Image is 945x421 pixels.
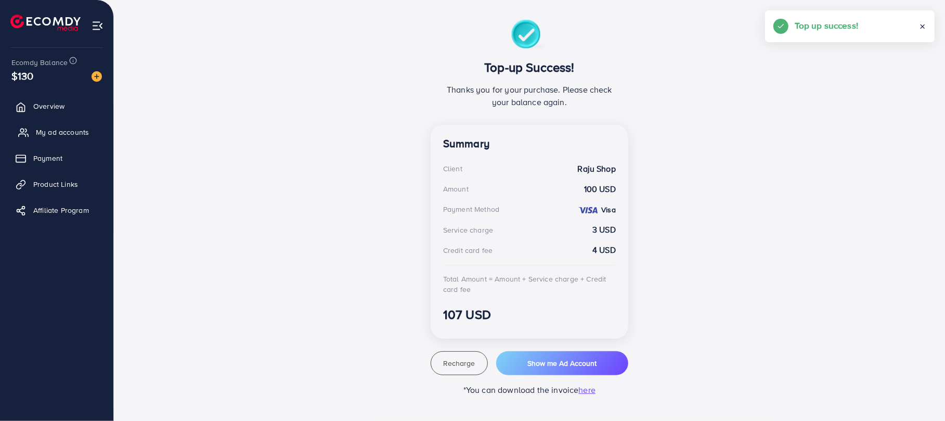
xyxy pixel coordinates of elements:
[11,68,34,83] span: $130
[592,224,616,236] strong: 3 USD
[92,20,103,32] img: menu
[431,351,488,375] button: Recharge
[601,205,616,215] strong: Visa
[8,122,106,143] a: My ad accounts
[578,206,599,214] img: credit
[511,20,548,52] img: success
[33,179,78,189] span: Product Links
[443,137,616,150] h4: Summary
[33,153,62,163] span: Payment
[10,15,81,31] img: logo
[8,200,106,221] a: Affiliate Program
[496,351,628,375] button: Show me Ad Account
[33,205,89,215] span: Affiliate Program
[443,358,475,368] span: Recharge
[11,57,68,68] span: Ecomdy Balance
[527,358,597,368] span: Show me Ad Account
[443,225,493,235] div: Service charge
[92,71,102,82] img: image
[36,127,89,137] span: My ad accounts
[8,96,106,117] a: Overview
[592,244,616,256] strong: 4 USD
[901,374,937,413] iframe: Chat
[443,274,616,295] div: Total Amount = Amount + Service charge + Credit card fee
[578,163,616,175] strong: Raju Shop
[443,163,462,174] div: Client
[443,245,493,256] div: Credit card fee
[8,174,106,195] a: Product Links
[443,184,469,194] div: Amount
[443,60,616,75] h3: Top-up Success!
[443,307,616,322] h3: 107 USD
[431,384,628,396] p: *You can download the invoice
[795,19,858,32] h5: Top up success!
[8,148,106,169] a: Payment
[584,183,616,195] strong: 100 USD
[33,101,64,111] span: Overview
[579,384,596,396] span: here
[443,83,616,108] p: Thanks you for your purchase. Please check your balance again.
[443,204,499,214] div: Payment Method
